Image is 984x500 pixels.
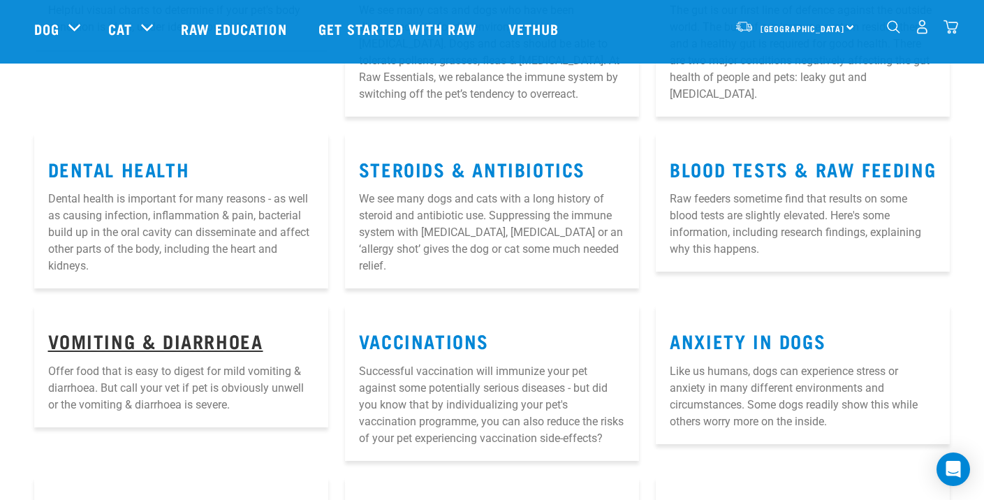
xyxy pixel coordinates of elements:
a: Cat [108,18,132,39]
a: Raw Education [167,1,304,57]
span: [GEOGRAPHIC_DATA] [761,26,845,31]
p: Raw feeders sometime find that results on some blood tests are slightly elevated. Here's some inf... [670,191,936,258]
p: Offer food that is easy to digest for mild vomiting & diarrhoea. But call your vet if pet is obvi... [48,363,314,413]
img: van-moving.png [735,20,754,33]
p: Like us humans, dogs can experience stress or anxiety in many different environments and circumst... [670,363,936,430]
img: home-icon@2x.png [943,20,958,34]
a: Steroids & Antibiotics [359,163,585,174]
a: Vomiting & Diarrhoea [48,335,263,346]
p: Dental health is important for many reasons - as well as causing infection, inflammation & pain, ... [48,191,314,274]
p: We see many dogs and cats with a long history of steroid and antibiotic use. Suppressing the immu... [359,191,625,274]
a: Blood Tests & Raw Feeding [670,163,936,174]
img: home-icon-1@2x.png [887,20,900,34]
div: Open Intercom Messenger [937,453,970,486]
a: Vaccinations [359,335,489,346]
a: Dental Health [48,163,190,174]
a: Get started with Raw [304,1,494,57]
a: Vethub [494,1,577,57]
p: Successful vaccination will immunize your pet against some potentially serious diseases - but did... [359,363,625,447]
a: Dog [34,18,59,39]
a: Anxiety in Dogs [670,335,825,346]
img: user.png [915,20,930,34]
